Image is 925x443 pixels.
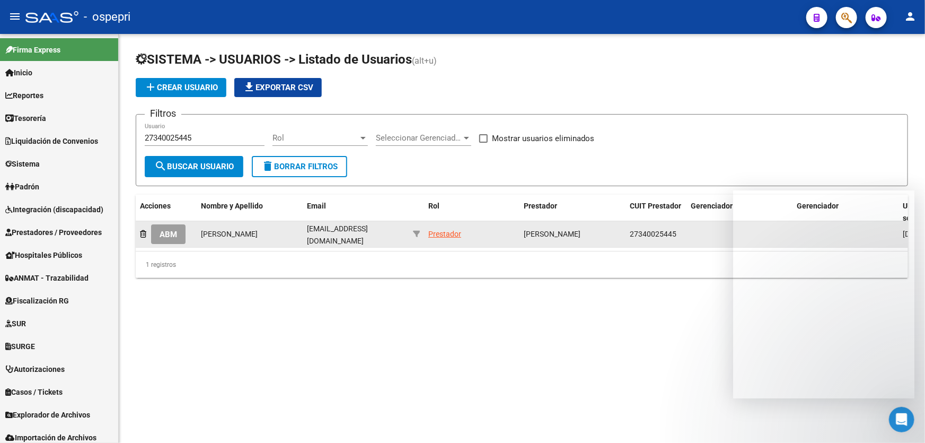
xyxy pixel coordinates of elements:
[5,90,43,101] span: Reportes
[412,56,437,66] span: (alt+u)
[630,202,681,210] span: CUIT Prestador
[626,195,686,230] datatable-header-cell: CUIT Prestador
[261,162,338,171] span: Borrar Filtros
[136,52,412,67] span: SISTEMA -> USUARIOS -> Listado de Usuarios
[144,83,218,92] span: Crear Usuario
[428,228,461,240] div: Prestador
[5,249,82,261] span: Hospitales Públicos
[8,10,21,23] mat-icon: menu
[5,181,39,193] span: Padrón
[243,83,313,92] span: Exportar CSV
[154,160,167,172] mat-icon: search
[145,106,181,121] h3: Filtros
[5,204,103,215] span: Integración (discapacidad)
[252,156,347,177] button: Borrar Filtros
[5,386,63,398] span: Casos / Tickets
[5,227,102,238] span: Prestadores / Proveedores
[197,195,303,230] datatable-header-cell: Nombre y Apellido
[492,132,594,145] span: Mostrar usuarios eliminados
[136,195,197,230] datatable-header-cell: Acciones
[243,81,256,93] mat-icon: file_download
[303,195,409,230] datatable-header-cell: Email
[136,251,908,278] div: 1 registros
[376,133,462,143] span: Seleccionar Gerenciador
[686,195,792,230] datatable-header-cell: Gerenciador
[151,224,186,244] button: ABM
[5,341,35,352] span: SURGE
[160,230,177,239] span: ABM
[136,78,226,97] button: Crear Usuario
[84,5,130,29] span: - ospepri
[234,78,322,97] button: Exportar CSV
[428,202,439,210] span: Rol
[5,409,90,421] span: Explorador de Archivos
[524,230,580,238] span: [PERSON_NAME]
[424,195,519,230] datatable-header-cell: Rol
[5,295,69,307] span: Fiscalización RG
[5,135,98,147] span: Liquidación de Convenios
[145,156,243,177] button: Buscar Usuario
[889,407,914,432] iframe: Intercom live chat
[144,81,157,93] mat-icon: add
[140,202,171,210] span: Acciones
[261,160,274,172] mat-icon: delete
[5,318,26,329] span: SUR
[5,363,65,375] span: Autorizaciones
[691,202,733,210] span: Gerenciador
[5,44,60,56] span: Firma Express
[519,195,626,230] datatable-header-cell: Prestador
[201,202,263,210] span: Nombre y Apellido
[5,272,89,284] span: ANMAT - Trazabilidad
[630,230,676,238] span: 27340025445
[904,10,917,23] mat-icon: person
[5,112,46,124] span: Tesorería
[201,230,258,238] span: [PERSON_NAME]
[154,162,234,171] span: Buscar Usuario
[272,133,358,143] span: Rol
[5,158,40,170] span: Sistema
[307,224,368,245] span: [EMAIL_ADDRESS][DOMAIN_NAME]
[307,202,326,210] span: Email
[733,190,914,398] iframe: Intercom live chat mensaje
[5,67,32,79] span: Inicio
[524,202,557,210] span: Prestador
